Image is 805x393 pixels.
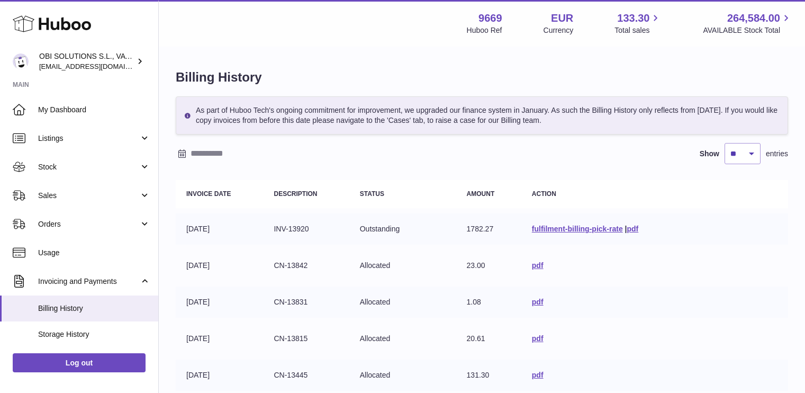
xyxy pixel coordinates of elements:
[456,323,521,354] td: 20.61
[176,213,263,245] td: [DATE]
[263,213,349,245] td: INV-13920
[38,276,139,287] span: Invoicing and Payments
[38,162,139,172] span: Stock
[263,287,349,318] td: CN-13831
[38,248,150,258] span: Usage
[360,371,391,379] span: Allocated
[456,250,521,281] td: 23.00
[478,11,502,25] strong: 9669
[176,250,263,281] td: [DATE]
[360,190,384,198] strong: Status
[38,191,139,201] span: Sales
[532,371,544,379] a: pdf
[766,149,788,159] span: entries
[727,11,780,25] span: 264,584.00
[38,303,150,314] span: Billing History
[614,11,662,35] a: 133.30 Total sales
[176,287,263,318] td: [DATE]
[39,62,156,70] span: [EMAIL_ADDRESS][DOMAIN_NAME]
[467,25,502,35] div: Huboo Ref
[625,225,627,233] span: |
[38,133,139,144] span: Listings
[617,11,649,25] span: 133.30
[700,149,719,159] label: Show
[263,250,349,281] td: CN-13842
[263,323,349,354] td: CN-13815
[38,219,139,229] span: Orders
[456,213,521,245] td: 1782.27
[176,360,263,391] td: [DATE]
[13,353,146,372] a: Log out
[456,287,521,318] td: 1.08
[263,360,349,391] td: CN-13445
[176,69,788,86] h1: Billing History
[360,334,391,343] span: Allocated
[614,25,662,35] span: Total sales
[627,225,639,233] a: pdf
[703,11,792,35] a: 264,584.00 AVAILABLE Stock Total
[186,190,231,198] strong: Invoice Date
[360,225,400,233] span: Outstanding
[456,360,521,391] td: 131.30
[176,96,788,135] div: As part of Huboo Tech's ongoing commitment for improvement, we upgraded our finance system in Jan...
[532,261,544,270] a: pdf
[176,323,263,354] td: [DATE]
[544,25,574,35] div: Currency
[38,105,150,115] span: My Dashboard
[13,53,29,69] img: hello@myobistore.com
[360,298,391,306] span: Allocated
[39,51,134,72] div: OBI SOLUTIONS S.L., VAT: B70911078
[532,334,544,343] a: pdf
[360,261,391,270] span: Allocated
[532,225,623,233] a: fulfilment-billing-pick-rate
[38,329,150,340] span: Storage History
[532,298,544,306] a: pdf
[467,190,495,198] strong: Amount
[551,11,573,25] strong: EUR
[703,25,792,35] span: AVAILABLE Stock Total
[532,190,556,198] strong: Action
[274,190,317,198] strong: Description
